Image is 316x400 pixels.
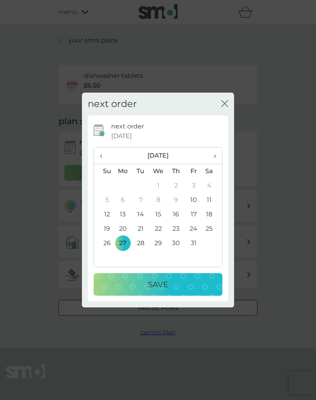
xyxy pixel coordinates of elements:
[94,164,114,179] th: Su
[94,207,114,222] td: 12
[114,207,132,222] td: 13
[114,164,132,179] th: Mo
[185,236,202,251] td: 31
[132,193,149,207] td: 7
[114,147,202,164] th: [DATE]
[202,164,222,179] th: Sa
[132,164,149,179] th: Tu
[185,207,202,222] td: 17
[167,222,185,236] td: 23
[132,207,149,222] td: 14
[149,193,167,207] td: 8
[100,147,108,164] span: ‹
[114,236,132,251] td: 27
[185,179,202,193] td: 3
[149,207,167,222] td: 15
[221,100,228,108] button: close
[208,147,216,164] span: ›
[202,222,222,236] td: 25
[94,193,114,207] td: 5
[185,222,202,236] td: 24
[149,179,167,193] td: 1
[88,98,137,110] h2: next order
[114,222,132,236] td: 20
[202,207,222,222] td: 18
[148,278,168,291] p: Save
[185,164,202,179] th: Fr
[202,179,222,193] td: 4
[94,273,222,296] button: Save
[132,222,149,236] td: 21
[111,131,132,141] span: [DATE]
[167,236,185,251] td: 30
[132,236,149,251] td: 28
[167,193,185,207] td: 9
[94,222,114,236] td: 19
[167,164,185,179] th: Th
[149,222,167,236] td: 22
[185,193,202,207] td: 10
[149,236,167,251] td: 29
[202,193,222,207] td: 11
[167,207,185,222] td: 16
[167,179,185,193] td: 2
[94,236,114,251] td: 26
[114,193,132,207] td: 6
[111,121,144,132] p: next order
[149,164,167,179] th: We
